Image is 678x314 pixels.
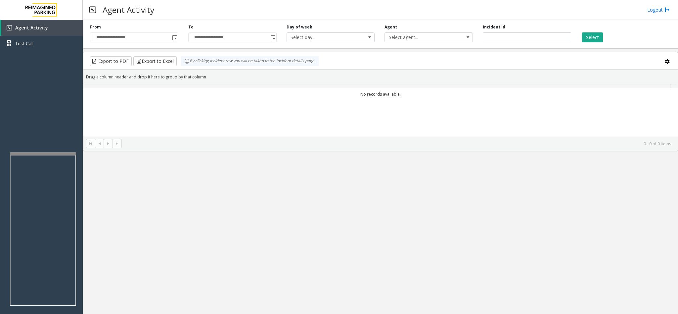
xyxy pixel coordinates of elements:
label: From [90,24,101,30]
img: pageIcon [89,2,96,18]
h3: Agent Activity [99,2,158,18]
button: Export to Excel [133,56,177,66]
span: Select day... [287,33,357,42]
button: Export to PDF [90,56,132,66]
span: Select agent... [385,33,455,42]
span: Test Call [15,40,33,47]
span: Agent Activity [15,24,48,31]
div: Drag a column header and drop it here to group by that column [83,71,678,83]
span: Toggle popup [269,33,276,42]
span: NO DATA FOUND [384,32,473,42]
td: No records available. [83,88,678,100]
div: Data table [83,84,678,136]
img: infoIcon.svg [184,59,190,64]
button: Select [582,32,603,42]
kendo-pager-info: 0 - 0 of 0 items [126,141,671,147]
img: logout [664,6,670,13]
a: Logout [647,6,670,13]
label: To [188,24,194,30]
div: By clicking Incident row you will be taken to the incident details page. [181,56,319,66]
label: Day of week [287,24,312,30]
img: 'icon' [7,25,12,30]
span: Toggle popup [171,33,178,42]
label: Incident Id [483,24,505,30]
label: Agent [384,24,397,30]
a: Agent Activity [1,20,83,36]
